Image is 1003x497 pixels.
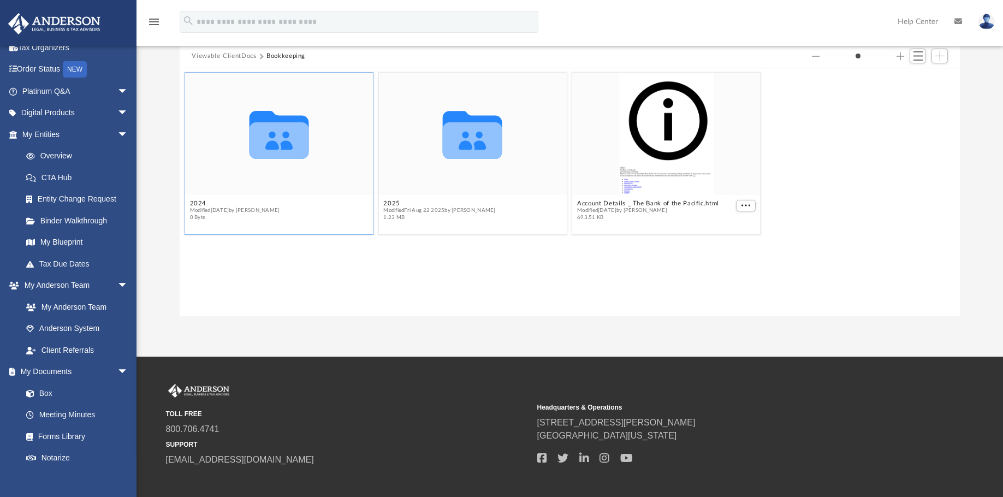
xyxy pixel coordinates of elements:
a: Overview [15,145,145,167]
a: My Entitiesarrow_drop_down [8,123,145,145]
a: Tax Organizers [8,37,145,58]
button: Increase column size [897,52,904,60]
button: Switch to List View [910,49,926,64]
a: 800.706.4741 [166,424,219,434]
span: 1.23 MB [384,214,496,221]
span: Modified [DATE] by [PERSON_NAME] [190,207,280,214]
a: My Documentsarrow_drop_down [8,361,139,383]
a: Meeting Minutes [15,404,139,426]
button: Add [931,49,948,64]
span: 0 Byte [190,214,280,221]
a: Tax Due Dates [15,253,145,275]
span: arrow_drop_down [117,80,139,103]
img: Anderson Advisors Platinum Portal [166,384,232,398]
small: Headquarters & Operations [537,403,901,412]
a: Forms Library [15,425,134,447]
a: Client Referrals [15,339,139,361]
input: Column size [823,52,893,60]
span: arrow_drop_down [117,102,139,125]
a: [STREET_ADDRESS][PERSON_NAME] [537,418,696,427]
a: Platinum Q&Aarrow_drop_down [8,80,145,102]
img: Anderson Advisors Platinum Portal [5,13,104,34]
button: More options [737,200,756,211]
a: [EMAIL_ADDRESS][DOMAIN_NAME] [166,455,314,464]
span: Modified Fri Aug 22 2025 by [PERSON_NAME] [384,207,496,214]
a: My Blueprint [15,232,139,253]
i: menu [147,15,161,28]
small: TOLL FREE [166,409,530,419]
span: 693.51 KB [577,214,719,221]
i: search [182,15,194,27]
button: 2025 [384,200,496,207]
a: Entity Change Request [15,188,145,210]
div: NEW [63,61,87,78]
span: arrow_drop_down [117,123,139,146]
button: Account Details _ The Bank of the Pacific.html [577,200,719,207]
a: Order StatusNEW [8,58,145,81]
button: Bookkeeping [266,51,305,61]
a: CTA Hub [15,167,145,188]
a: Notarize [15,447,139,469]
a: Digital Productsarrow_drop_down [8,102,145,124]
span: Modified [DATE] by [PERSON_NAME] [577,207,719,214]
small: SUPPORT [166,440,530,449]
span: arrow_drop_down [117,361,139,383]
span: arrow_drop_down [117,275,139,297]
img: User Pic [978,14,995,29]
a: [GEOGRAPHIC_DATA][US_STATE] [537,431,677,440]
a: Box [15,382,134,404]
a: My Anderson Team [15,296,134,318]
a: menu [147,21,161,28]
a: My Anderson Teamarrow_drop_down [8,275,139,297]
button: 2024 [190,200,280,207]
a: Anderson System [15,318,139,340]
button: Decrease column size [812,52,820,60]
a: Binder Walkthrough [15,210,145,232]
button: Viewable-ClientDocs [192,51,256,61]
div: grid [180,68,959,316]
